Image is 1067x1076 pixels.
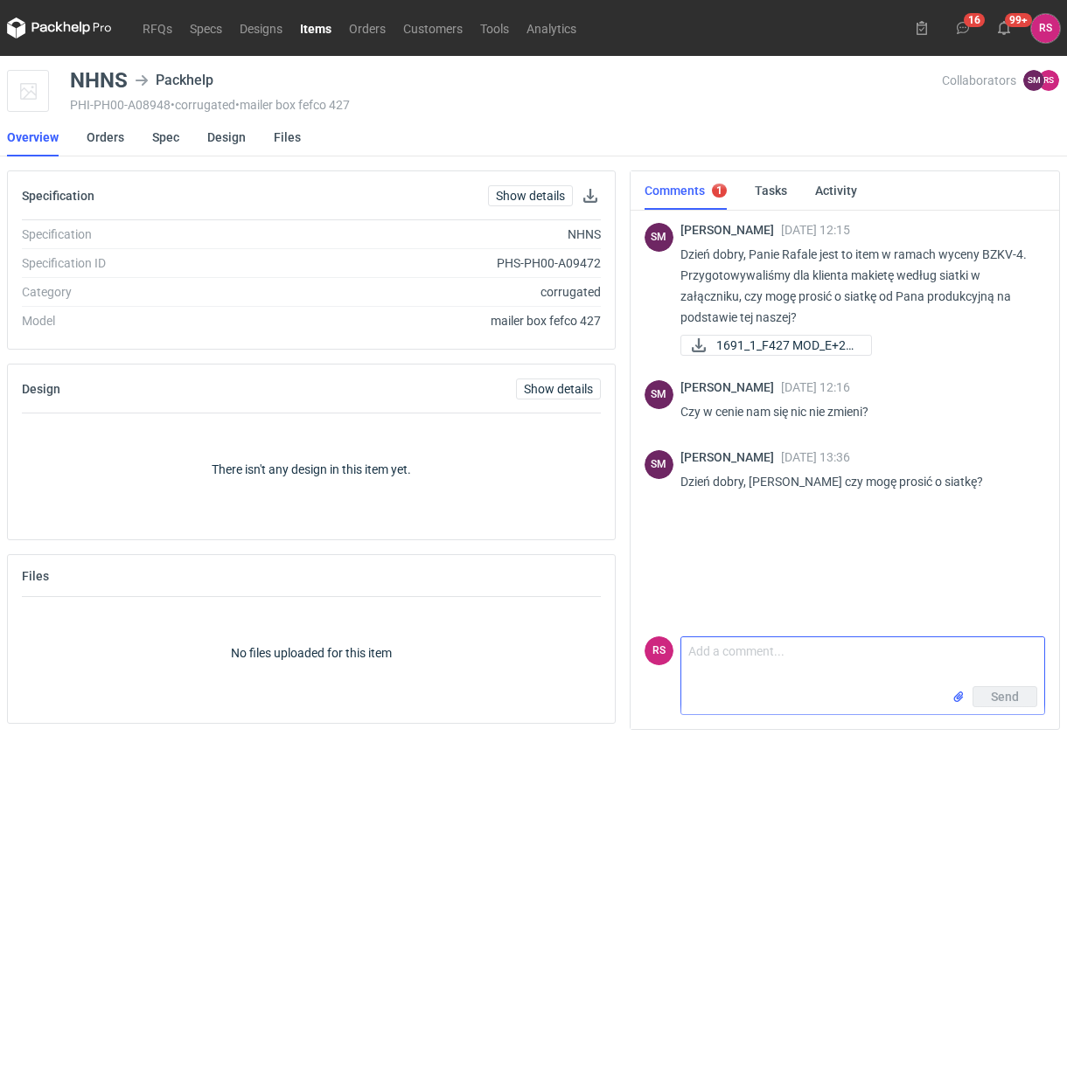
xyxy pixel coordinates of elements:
[680,244,1031,328] p: Dzień dobry, Panie Rafale jest to item w ramach wyceny BZKV-4. Przygotowywaliśmy dla klienta maki...
[235,98,350,112] span: • mailer box fefco 427
[645,223,673,252] figcaption: SM
[645,636,673,665] div: Rafał Stani
[716,184,722,197] div: 1
[135,70,213,91] div: Packhelp
[181,17,231,38] a: Specs
[254,283,601,301] div: corrugated
[291,17,340,38] a: Items
[781,380,850,394] span: [DATE] 12:16
[949,14,977,42] button: 16
[1031,14,1060,43] button: RS
[22,569,49,583] h2: Files
[645,450,673,479] div: Sebastian Markut
[274,118,301,156] a: Files
[488,185,573,206] a: Show details
[22,189,94,203] h2: Specification
[645,380,673,409] div: Sebastian Markut
[340,17,394,38] a: Orders
[680,335,872,356] a: 1691_1_F427 MOD_E+2X...
[716,336,857,355] span: 1691_1_F427 MOD_E+2X...
[645,223,673,252] div: Sebastian Markut
[815,171,857,210] a: Activity
[7,17,112,38] svg: Packhelp Pro
[755,171,787,210] a: Tasks
[680,401,1031,422] p: Czy w cenie nam się nic nie zmieni?
[231,17,291,38] a: Designs
[781,450,850,464] span: [DATE] 13:36
[680,471,1031,492] p: Dzień dobry, [PERSON_NAME] czy mogę prosić o siatkę?
[171,98,235,112] span: • corrugated
[942,73,1016,87] span: Collaborators
[518,17,585,38] a: Analytics
[254,226,601,243] div: NHNS
[22,254,254,272] div: Specification ID
[645,636,673,665] figcaption: RS
[1031,14,1060,43] div: Rafał Stani
[680,450,781,464] span: [PERSON_NAME]
[645,450,673,479] figcaption: SM
[516,378,601,399] a: Show details
[1038,70,1059,91] figcaption: RS
[680,335,855,356] div: 1691_1_F427 MOD_E+2XGD.pdf
[1023,70,1044,91] figcaption: SM
[231,644,392,662] p: No files uploaded for this item
[70,98,942,112] div: PHI-PH00-A08948
[990,14,1018,42] button: 99+
[991,691,1019,703] span: Send
[87,118,124,156] a: Orders
[152,118,179,156] a: Spec
[22,312,254,330] div: Model
[973,686,1037,707] button: Send
[22,382,60,396] h2: Design
[22,283,254,301] div: Category
[22,226,254,243] div: Specification
[254,254,601,272] div: PHS-PH00-A09472
[212,461,411,478] p: There isn't any design in this item yet.
[580,185,601,206] button: Download specification
[781,223,850,237] span: [DATE] 12:15
[254,312,601,330] div: mailer box fefco 427
[70,70,128,91] div: NHNS
[645,380,673,409] figcaption: SM
[680,380,781,394] span: [PERSON_NAME]
[471,17,518,38] a: Tools
[394,17,471,38] a: Customers
[680,223,781,237] span: [PERSON_NAME]
[207,118,246,156] a: Design
[134,17,181,38] a: RFQs
[7,118,59,156] a: Overview
[645,171,727,210] a: Comments1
